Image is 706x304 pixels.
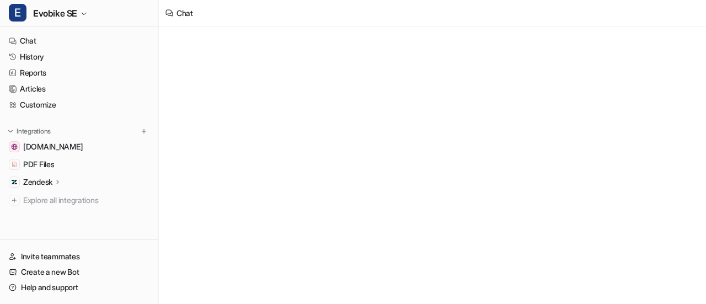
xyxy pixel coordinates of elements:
[17,127,51,136] p: Integrations
[23,177,52,188] p: Zendesk
[4,97,154,113] a: Customize
[4,65,154,81] a: Reports
[23,191,149,209] span: Explore all integrations
[4,193,154,208] a: Explore all integrations
[4,49,154,65] a: History
[4,157,154,172] a: PDF FilesPDF Files
[4,139,154,154] a: www.evobike.se[DOMAIN_NAME]
[176,7,193,19] div: Chat
[11,179,18,185] img: Zendesk
[4,81,154,97] a: Articles
[4,33,154,49] a: Chat
[4,280,154,295] a: Help and support
[140,127,148,135] img: menu_add.svg
[23,141,83,152] span: [DOMAIN_NAME]
[9,4,26,22] span: E
[4,264,154,280] a: Create a new Bot
[4,126,54,137] button: Integrations
[4,249,154,264] a: Invite teammates
[33,6,77,21] span: Evobike SE
[7,127,14,135] img: expand menu
[9,195,20,206] img: explore all integrations
[11,143,18,150] img: www.evobike.se
[23,159,54,170] span: PDF Files
[11,161,18,168] img: PDF Files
